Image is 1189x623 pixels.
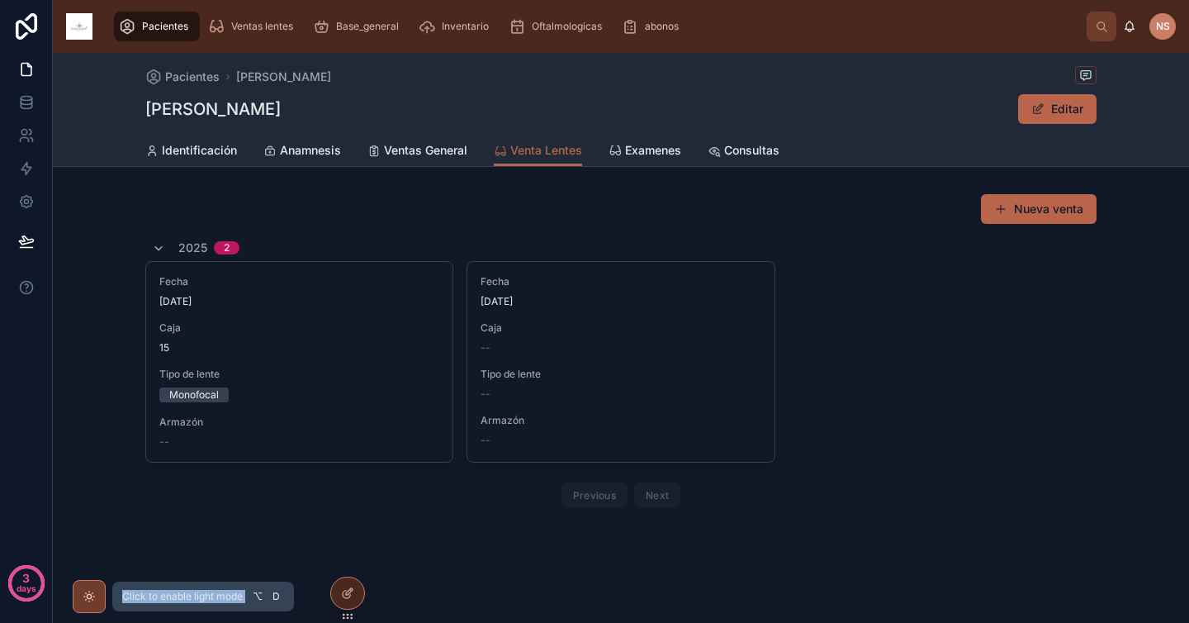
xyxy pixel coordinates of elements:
span: Base_general [336,20,399,33]
a: Fecha[DATE]Caja--Tipo de lente--Armazón-- [467,261,775,463]
a: Base_general [308,12,410,41]
div: Monofocal [169,388,219,402]
a: Identificación [145,136,237,169]
span: Anamnesis [280,142,341,159]
span: Ventas General [384,142,467,159]
span: -- [481,434,490,447]
a: Ventas lentes [203,12,305,41]
span: Tipo de lente [481,368,760,381]
button: Editar [1018,94,1097,124]
a: Venta Lentes [494,136,582,167]
span: Armazón [481,414,760,427]
a: Oftalmologicas [504,12,613,41]
span: Ventas lentes [231,20,293,33]
span: Fecha [481,275,760,288]
span: -- [159,435,169,449]
a: [PERSON_NAME] [236,69,331,85]
a: Inventario [414,12,500,41]
img: App logo [66,13,92,40]
div: scrollable content [106,8,1087,45]
span: [DATE] [159,295,439,308]
span: Identificación [162,142,237,159]
span: NS [1156,20,1170,33]
span: Fecha [159,275,439,288]
span: ⌥ [251,590,264,603]
span: Inventario [442,20,489,33]
span: Armazón [159,416,439,429]
a: Examenes [609,136,681,169]
p: days [17,577,36,600]
span: Pacientes [142,20,188,33]
a: Pacientes [114,12,200,41]
span: Caja [159,321,439,335]
span: 15 [159,341,439,354]
span: D [269,590,282,603]
span: Consultas [724,142,779,159]
a: Ventas General [367,136,467,169]
button: Nueva venta [981,194,1097,224]
a: abonos [617,12,690,41]
span: Click to enable light mode [122,590,243,603]
span: Caja [481,321,760,335]
span: Pacientes [165,69,220,85]
span: Venta Lentes [510,142,582,159]
span: Examenes [625,142,681,159]
h1: [PERSON_NAME] [145,97,281,121]
div: 2 [224,241,230,254]
a: Fecha[DATE]Caja15Tipo de lenteMonofocalArmazón-- [145,261,453,463]
span: -- [481,388,490,401]
span: -- [481,341,490,354]
a: Anamnesis [263,136,341,169]
a: Pacientes [145,69,220,85]
p: 3 [22,570,30,587]
span: Oftalmologicas [532,20,602,33]
span: [DATE] [481,295,760,308]
span: 2025 [178,240,207,256]
span: abonos [645,20,679,33]
a: Consultas [708,136,779,169]
span: Tipo de lente [159,368,439,381]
